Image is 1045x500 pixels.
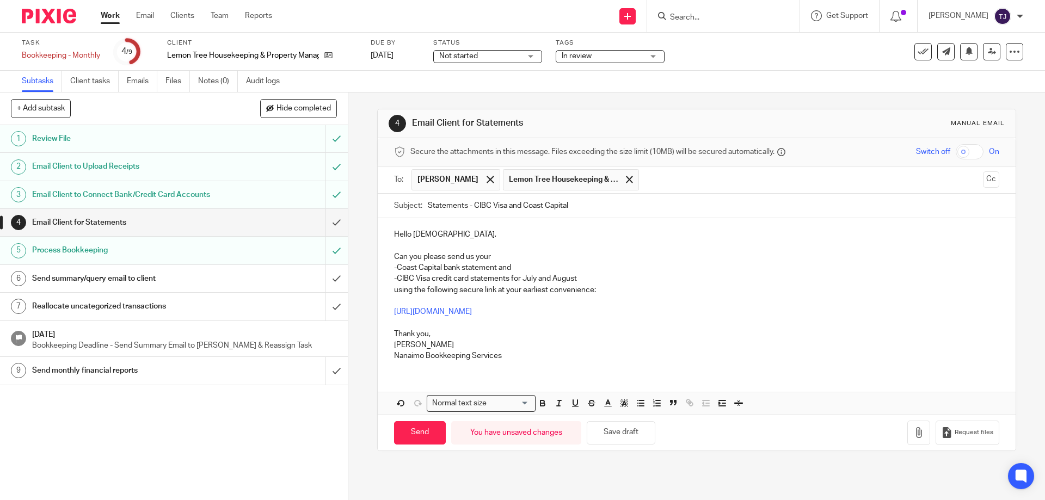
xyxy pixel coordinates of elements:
[101,10,120,21] a: Work
[32,362,220,379] h1: Send monthly financial reports
[556,39,665,47] label: Tags
[439,52,478,60] span: Not started
[11,99,71,118] button: + Add subtask
[126,49,132,55] small: /9
[170,10,194,21] a: Clients
[412,118,720,129] h1: Email Client for Statements
[136,10,154,21] a: Email
[389,115,406,132] div: 4
[260,99,337,118] button: Hide completed
[32,214,220,231] h1: Email Client for Statements
[669,13,767,23] input: Search
[983,171,999,188] button: Cc
[994,8,1011,25] img: svg%3E
[22,39,100,47] label: Task
[32,187,220,203] h1: Email Client to Connect Bank/Credit Card Accounts
[167,39,357,47] label: Client
[121,45,132,58] div: 4
[32,158,220,175] h1: Email Client to Upload Receipts
[11,299,26,314] div: 7
[429,398,489,409] span: Normal text size
[32,326,337,340] h1: [DATE]
[198,71,238,92] a: Notes (0)
[11,271,26,286] div: 6
[32,131,220,147] h1: Review File
[276,104,331,113] span: Hide completed
[394,229,999,240] p: Hello [DEMOGRAPHIC_DATA],
[246,71,288,92] a: Audit logs
[165,71,190,92] a: Files
[371,52,394,59] span: [DATE]
[955,428,993,437] span: Request files
[70,71,119,92] a: Client tasks
[11,215,26,230] div: 4
[509,174,618,185] span: Lemon Tree Housekeeping & Property Management
[394,308,472,316] a: [URL][DOMAIN_NAME]
[394,174,406,185] label: To:
[451,421,581,445] div: You have unsaved changes
[587,421,655,445] button: Save draft
[32,270,220,287] h1: Send summary/query email to client
[127,71,157,92] a: Emails
[394,285,999,295] p: using the following secure link at your earliest convenience:
[394,329,999,339] p: Thank you,
[433,39,542,47] label: Status
[929,10,988,21] p: [PERSON_NAME]
[989,146,999,157] span: On
[394,273,999,284] p: -CIBC Visa credit card statements for July and August
[394,200,422,211] label: Subject:
[32,298,220,314] h1: Reallocate uncategorized transactions
[167,50,319,61] p: Lemon Tree Housekeeping & Property Management
[417,174,478,185] span: [PERSON_NAME]
[936,421,999,445] button: Request files
[490,398,529,409] input: Search for option
[371,39,420,47] label: Due by
[22,50,100,61] div: Bookkeeping - Monthly
[11,131,26,146] div: 1
[826,12,868,20] span: Get Support
[427,395,536,412] div: Search for option
[11,363,26,378] div: 9
[22,71,62,92] a: Subtasks
[22,9,76,23] img: Pixie
[32,340,337,351] p: Bookkeeping Deadline - Send Summary Email to [PERSON_NAME] & Reassign Task
[211,10,229,21] a: Team
[394,350,999,361] p: Nanaimo Bookkeeping Services
[562,52,592,60] span: In review
[410,146,774,157] span: Secure the attachments in this message. Files exceeding the size limit (10MB) will be secured aut...
[11,243,26,258] div: 5
[394,251,999,262] p: Can you please send us your
[32,242,220,258] h1: Process Bookkeeping
[11,159,26,175] div: 2
[951,119,1005,128] div: Manual email
[394,421,446,445] input: Send
[11,187,26,202] div: 3
[916,146,950,157] span: Switch off
[245,10,272,21] a: Reports
[394,262,999,273] p: -Coast Capital bank statement and
[394,339,999,350] p: [PERSON_NAME]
